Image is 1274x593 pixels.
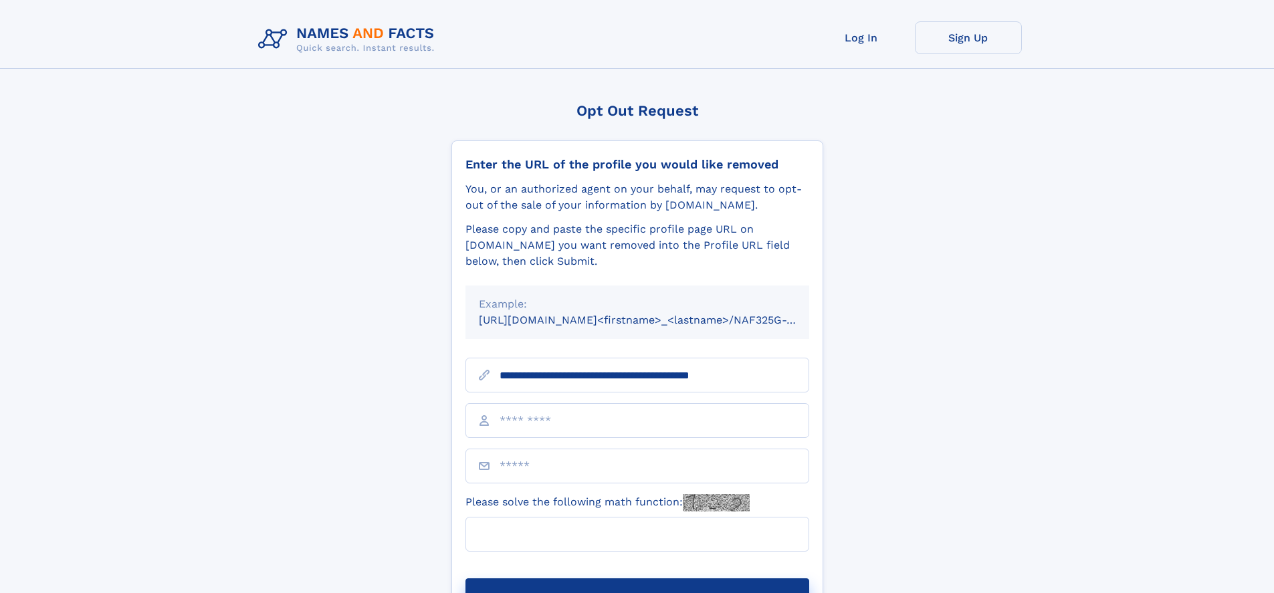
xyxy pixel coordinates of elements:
a: Log In [808,21,915,54]
div: Please copy and paste the specific profile page URL on [DOMAIN_NAME] you want removed into the Pr... [465,221,809,269]
div: Enter the URL of the profile you would like removed [465,157,809,172]
div: Example: [479,296,796,312]
small: [URL][DOMAIN_NAME]<firstname>_<lastname>/NAF325G-xxxxxxxx [479,314,835,326]
div: You, or an authorized agent on your behalf, may request to opt-out of the sale of your informatio... [465,181,809,213]
div: Opt Out Request [451,102,823,119]
img: Logo Names and Facts [253,21,445,57]
label: Please solve the following math function: [465,494,750,511]
a: Sign Up [915,21,1022,54]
